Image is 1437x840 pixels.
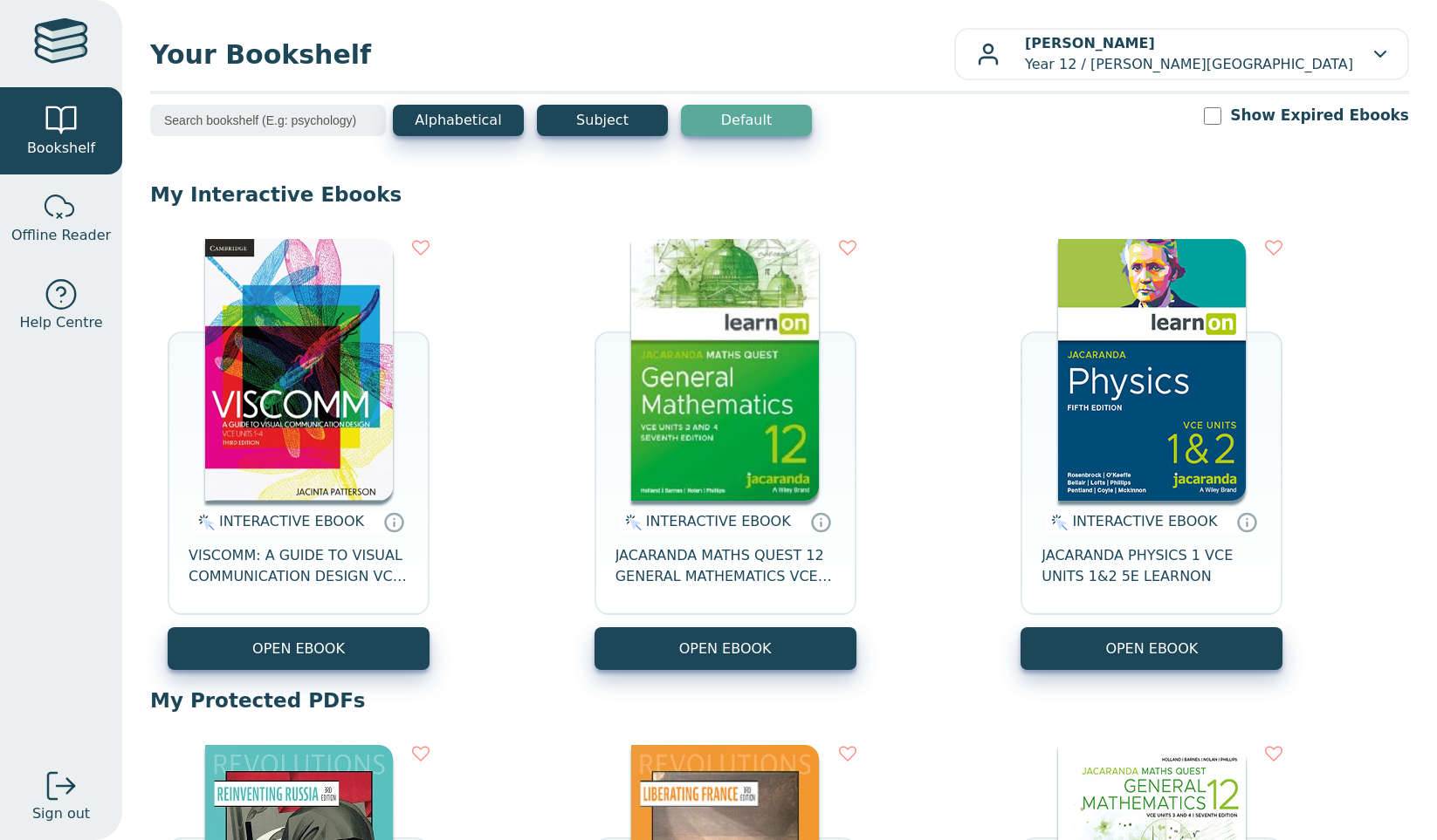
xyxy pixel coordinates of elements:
[646,513,791,529] span: INTERACTIVE EBOOK
[1042,545,1262,587] span: JACARANDA PHYSICS 1 VCE UNITS 1&2 5E LEARNON
[681,105,812,136] button: Default
[205,239,393,501] img: bab7d975-5677-47cd-93a9-ba0f992ad8ba.png
[1046,512,1068,533] img: interactive.svg
[1072,513,1217,529] span: INTERACTIVE EBOOK
[150,181,1409,208] p: My Interactive Ebooks
[383,511,404,532] a: Interactive eBooks are accessed online via the publisher’s portal. They contain interactive resou...
[19,312,102,333] span: Help Centre
[615,545,835,587] span: JACARANDA MATHS QUEST 12 GENERAL MATHEMATICS VCE UNITS 3 & 4 7E LEARNON
[219,513,364,529] span: INTERACTIVE EBOOK
[32,803,90,824] span: Sign out
[193,512,215,533] img: interactive.svg
[954,28,1409,80] button: [PERSON_NAME]Year 12 / [PERSON_NAME][GEOGRAPHIC_DATA]
[150,105,386,136] input: Search bookshelf (E.g: psychology)
[1236,511,1257,532] a: Interactive eBooks are accessed online via the publisher’s portal. They contain interactive resou...
[810,511,831,532] a: Interactive eBooks are accessed online via the publisher’s portal. They contain interactive resou...
[393,105,524,136] button: Alphabetical
[537,105,668,136] button: Subject
[620,512,642,533] img: interactive.svg
[168,627,430,670] button: OPEN EBOOK
[189,545,409,587] span: VISCOMM: A GUIDE TO VISUAL COMMUNICATION DESIGN VCE UNITS 1-4 EBOOK 3E
[11,225,111,246] span: Offline Reader
[1230,105,1409,126] label: Show Expired Ebooks
[27,138,95,159] span: Bookshelf
[1025,33,1353,75] p: Year 12 / [PERSON_NAME][GEOGRAPHIC_DATA]
[150,687,1409,714] p: My Protected PDFs
[1021,627,1282,670] button: OPEN EBOOK
[1025,35,1155,51] b: [PERSON_NAME]
[595,627,856,670] button: OPEN EBOOK
[1058,239,1246,501] img: c92f87e8-2470-48d9-be02-c193736cbea9.jpg
[631,239,819,501] img: a8063cbe-bcb7-458e-baeb-153cca7e1745.jpg
[150,35,954,74] span: Your Bookshelf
